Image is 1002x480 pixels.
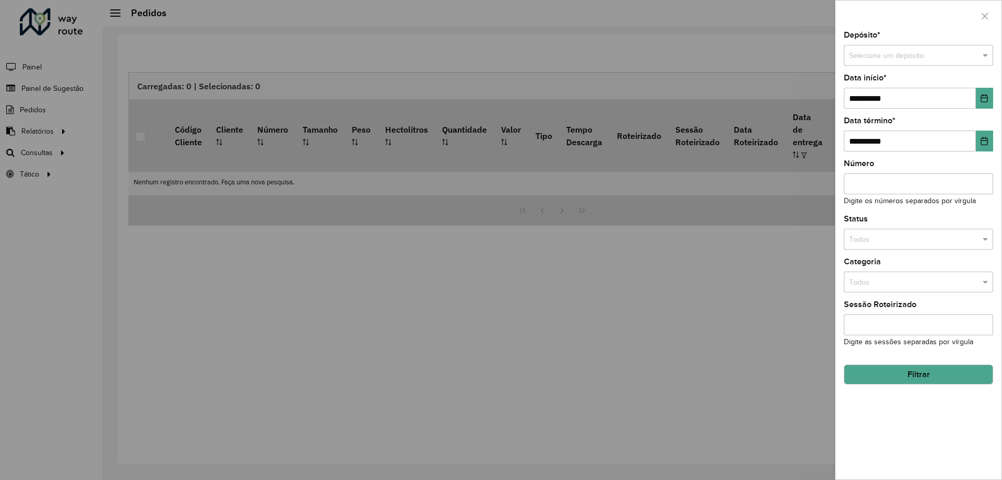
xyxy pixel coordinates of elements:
label: Data início [844,72,887,84]
label: Categoria [844,255,881,268]
button: Choose Date [976,88,993,109]
label: Data término [844,114,896,127]
label: Status [844,213,868,225]
label: Depósito [844,29,880,41]
label: Sessão Roteirizado [844,298,916,311]
button: Choose Date [976,131,993,151]
small: Digite as sessões separadas por vírgula [844,338,973,346]
small: Digite os números separados por vírgula [844,197,976,205]
button: Filtrar [844,365,993,384]
label: Número [844,157,874,170]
